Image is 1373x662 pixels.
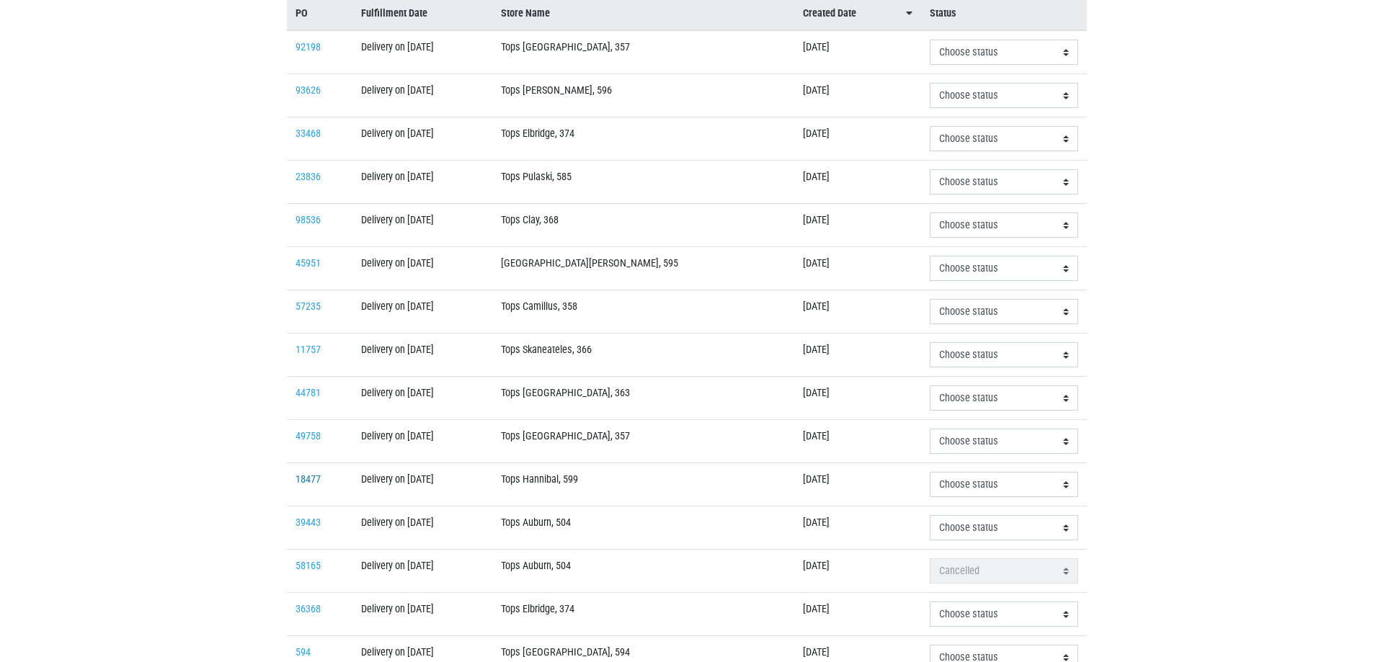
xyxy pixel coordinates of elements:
span: Fulfillment Date [361,6,427,22]
td: [DATE] [794,161,920,204]
a: 57235 [296,300,321,313]
td: Delivery on [DATE] [352,30,492,74]
td: [DATE] [794,74,920,117]
td: Delivery on [DATE] [352,117,492,161]
td: [DATE] [794,117,920,161]
span: Store Name [501,6,550,22]
a: Fulfillment Date [361,6,484,22]
td: [DATE] [794,420,920,463]
td: [DATE] [794,30,920,74]
a: 98536 [296,214,321,226]
td: [DATE] [794,593,920,636]
a: 594 [296,646,311,658]
td: Delivery on [DATE] [352,161,492,204]
td: [DATE] [794,506,920,550]
a: PO [296,6,345,22]
a: 92198 [296,41,321,53]
td: Delivery on [DATE] [352,290,492,334]
td: Delivery on [DATE] [352,463,492,506]
span: Status [930,6,956,22]
a: 44781 [296,387,321,399]
td: Tops Auburn, 504 [492,506,794,550]
td: Delivery on [DATE] [352,334,492,377]
span: PO [296,6,308,22]
span: Created Date [803,6,856,22]
td: Tops Clay, 368 [492,204,794,247]
td: Tops Pulaski, 585 [492,161,794,204]
a: 93626 [296,84,321,97]
td: Tops [GEOGRAPHIC_DATA], 357 [492,420,794,463]
td: Tops Hannibal, 599 [492,463,794,506]
td: Delivery on [DATE] [352,377,492,420]
td: Delivery on [DATE] [352,204,492,247]
td: Delivery on [DATE] [352,550,492,593]
td: [DATE] [794,334,920,377]
td: Tops Elbridge, 374 [492,593,794,636]
td: Tops Skaneateles, 366 [492,334,794,377]
a: Created Date [803,6,912,22]
td: [DATE] [794,204,920,247]
a: 45951 [296,257,321,269]
td: Tops [GEOGRAPHIC_DATA], 363 [492,377,794,420]
td: Delivery on [DATE] [352,506,492,550]
td: Delivery on [DATE] [352,247,492,290]
a: 33468 [296,128,321,140]
td: [DATE] [794,463,920,506]
td: [GEOGRAPHIC_DATA][PERSON_NAME], 595 [492,247,794,290]
a: 23836 [296,171,321,183]
td: Tops [GEOGRAPHIC_DATA], 357 [492,30,794,74]
td: Delivery on [DATE] [352,593,492,636]
td: [DATE] [794,290,920,334]
a: 18477 [296,473,321,486]
a: 36368 [296,603,321,615]
td: Tops [PERSON_NAME], 596 [492,74,794,117]
td: [DATE] [794,247,920,290]
a: 39443 [296,516,321,529]
td: Delivery on [DATE] [352,74,492,117]
a: Status [930,6,1078,22]
td: Tops Camillus, 358 [492,290,794,334]
a: 58165 [296,560,321,572]
td: Tops Elbridge, 374 [492,117,794,161]
a: Store Name [501,6,786,22]
td: Tops Auburn, 504 [492,550,794,593]
a: 49758 [296,430,321,442]
td: Delivery on [DATE] [352,420,492,463]
a: 11757 [296,344,321,356]
td: [DATE] [794,550,920,593]
td: [DATE] [794,377,920,420]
